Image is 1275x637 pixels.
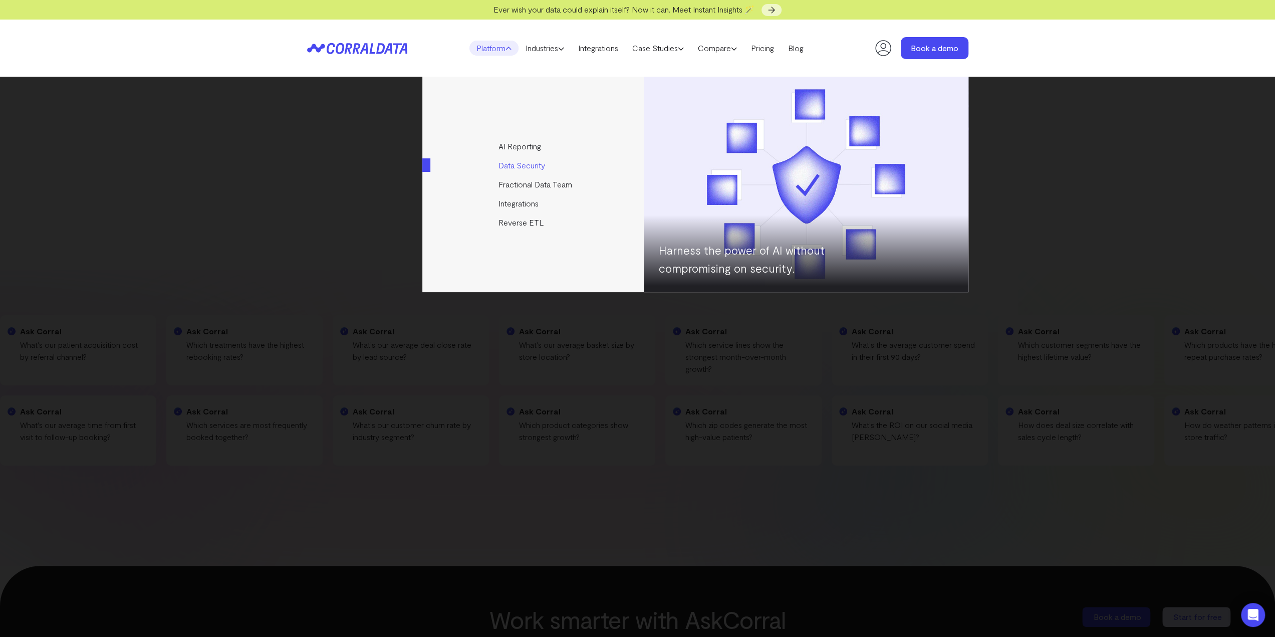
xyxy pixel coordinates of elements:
a: Blog [781,41,811,56]
a: Book a demo [901,37,968,59]
a: AI Reporting [422,137,645,156]
a: Case Studies [625,41,691,56]
div: Open Intercom Messenger [1241,603,1265,627]
a: Reverse ETL [422,213,645,232]
a: Fractional Data Team [422,175,645,194]
a: Industries [519,41,571,56]
p: Harness the power of AI without compromising on security. [659,241,884,277]
span: Ever wish your data could explain itself? Now it can. Meet Instant Insights 🪄 [493,5,754,14]
a: Integrations [571,41,625,56]
a: Data Security [422,156,645,175]
a: Compare [691,41,744,56]
a: Pricing [744,41,781,56]
a: Platform [469,41,519,56]
a: Integrations [422,194,645,213]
